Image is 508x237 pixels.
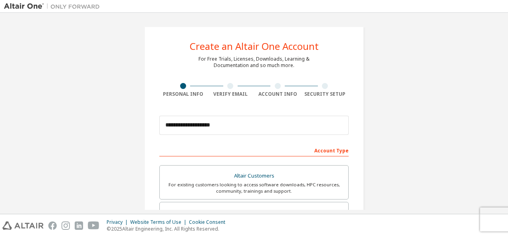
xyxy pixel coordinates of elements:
[62,221,70,230] img: instagram.svg
[198,56,310,69] div: For Free Trials, Licenses, Downloads, Learning & Documentation and so much more.
[4,2,104,10] img: Altair One
[159,144,349,156] div: Account Type
[107,219,130,225] div: Privacy
[254,91,302,97] div: Account Info
[190,41,319,51] div: Create an Altair One Account
[75,221,83,230] img: linkedin.svg
[88,221,99,230] img: youtube.svg
[48,221,57,230] img: facebook.svg
[165,182,343,194] div: For existing customers looking to access software downloads, HPC resources, community, trainings ...
[189,219,230,225] div: Cookie Consent
[165,170,343,182] div: Altair Customers
[130,219,189,225] div: Website Terms of Use
[302,91,349,97] div: Security Setup
[159,91,207,97] div: Personal Info
[107,225,230,232] p: © 2025 Altair Engineering, Inc. All Rights Reserved.
[165,207,343,218] div: Students
[2,221,44,230] img: altair_logo.svg
[207,91,254,97] div: Verify Email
